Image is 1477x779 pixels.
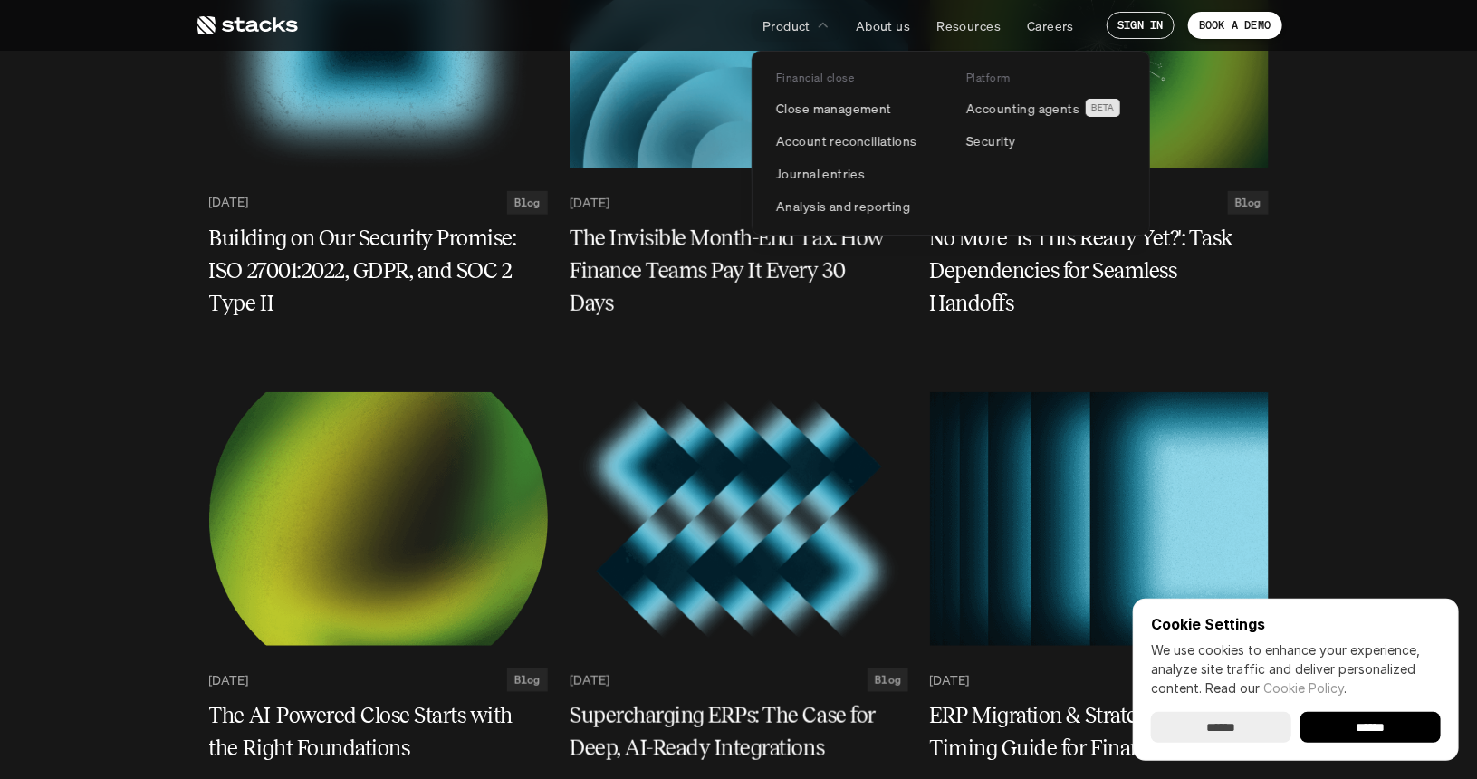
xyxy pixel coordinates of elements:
p: Careers [1027,16,1074,35]
h5: Supercharging ERPs: The Case for Deep, AI-Ready Integrations [570,699,887,765]
a: [DATE]Blog [570,191,908,215]
a: Security [955,124,1137,157]
a: The AI-Powered Close Starts with the Right Foundations [209,699,548,765]
p: Close management [776,99,892,118]
p: Product [762,16,810,35]
h2: BETA [1091,102,1115,113]
p: Analysis and reporting [776,197,910,216]
h5: No More 'Is This Ready Yet?': Task Dependencies for Seamless Handoffs [930,222,1247,320]
a: [DATE]Blog [570,668,908,692]
h5: The AI-Powered Close Starts with the Right Foundations [209,699,526,765]
a: Analysis and reporting [765,189,946,222]
a: BOOK A DEMO [1188,12,1282,39]
a: Account reconciliations [765,124,946,157]
p: Accounting agents [966,99,1079,118]
a: Resources [926,9,1012,42]
p: SIGN IN [1117,19,1164,32]
p: Journal entries [776,164,865,183]
a: [DATE]Blog [209,668,548,692]
p: [DATE] [209,673,249,688]
h2: Blog [514,197,541,209]
h5: The Invisible Month-End Tax: How Finance Teams Pay It Every 30 Days [570,222,887,320]
a: Cookie Policy [1263,680,1344,696]
span: Read our . [1205,680,1347,696]
p: Security [966,131,1015,150]
a: Journal entries [765,157,946,189]
p: About us [856,16,910,35]
p: Financial close [776,72,854,84]
a: About us [845,9,921,42]
p: We use cookies to enhance your experience, analyze site traffic and deliver personalized content. [1151,640,1441,697]
p: [DATE] [570,195,609,210]
a: The Invisible Month-End Tax: How Finance Teams Pay It Every 30 Days [570,222,908,320]
a: Supercharging ERPs: The Case for Deep, AI-Ready Integrations [570,699,908,765]
a: SIGN IN [1107,12,1175,39]
p: Cookie Settings [1151,617,1441,631]
p: Resources [936,16,1001,35]
a: Close management [765,91,946,124]
a: Building on Our Security Promise: ISO 27001:2022, GDPR, and SOC 2 Type II [209,222,548,320]
p: [DATE] [930,673,970,688]
a: ERP Migration & Strategic Debt: A Timing Guide for Finance Leaders [930,699,1269,765]
h5: Building on Our Security Promise: ISO 27001:2022, GDPR, and SOC 2 Type II [209,222,526,320]
p: Platform [966,72,1011,84]
h2: Blog [1235,197,1261,209]
p: [DATE] [570,673,609,688]
a: [DATE]Blog [209,191,548,215]
a: No More 'Is This Ready Yet?': Task Dependencies for Seamless Handoffs [930,222,1269,320]
p: [DATE] [209,195,249,210]
p: Account reconciliations [776,131,917,150]
h2: Blog [875,674,901,687]
h2: Blog [514,674,541,687]
h5: ERP Migration & Strategic Debt: A Timing Guide for Finance Leaders [930,699,1247,765]
a: Careers [1016,9,1085,42]
a: [DATE]Blog [930,668,1269,692]
p: BOOK A DEMO [1199,19,1271,32]
a: Privacy Policy [272,82,350,96]
a: Accounting agentsBETA [955,91,1137,124]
